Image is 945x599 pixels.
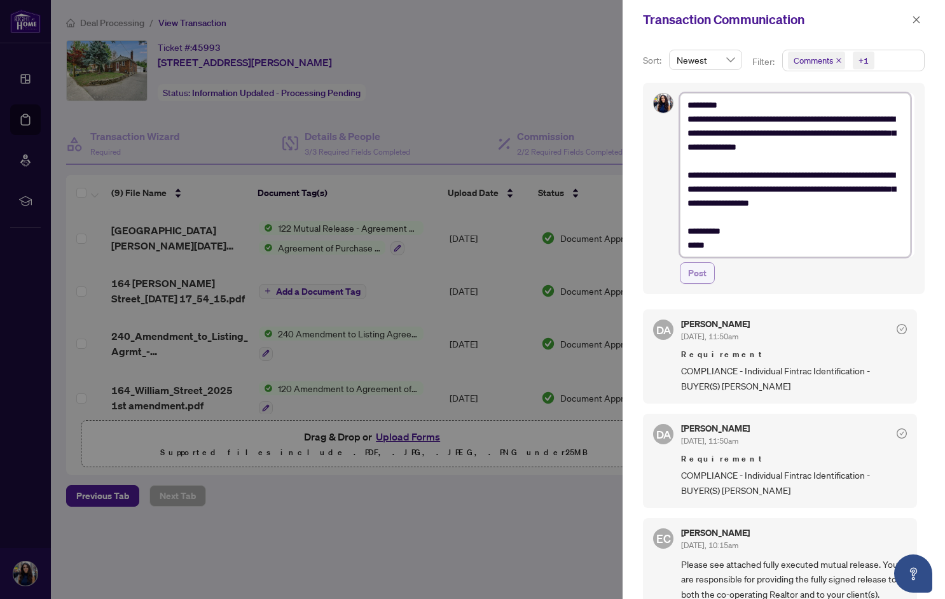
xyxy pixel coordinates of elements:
[681,436,738,446] span: [DATE], 11:50am
[794,54,833,67] span: Comments
[681,363,907,393] span: COMPLIANCE - Individual Fintrac Identification - BUYER(S) [PERSON_NAME]
[681,540,738,550] span: [DATE], 10:15am
[656,321,671,339] span: DA
[656,530,671,547] span: EC
[681,468,907,498] span: COMPLIANCE - Individual Fintrac Identification - BUYER(S) [PERSON_NAME]
[681,332,738,341] span: [DATE], 11:50am
[643,10,908,29] div: Transaction Communication
[894,554,932,593] button: Open asap
[897,428,907,439] span: check-circle
[677,50,735,69] span: Newest
[681,528,750,537] h5: [PERSON_NAME]
[680,262,715,284] button: Post
[681,348,907,361] span: Requirement
[912,15,921,24] span: close
[688,263,707,283] span: Post
[681,424,750,433] h5: [PERSON_NAME]
[859,54,869,67] div: +1
[897,324,907,334] span: check-circle
[654,94,673,113] img: Profile Icon
[656,426,671,443] span: DA
[752,55,776,69] p: Filter:
[836,57,842,64] span: close
[681,453,907,465] span: Requirement
[643,53,664,67] p: Sort:
[788,52,845,69] span: Comments
[681,320,750,328] h5: [PERSON_NAME]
